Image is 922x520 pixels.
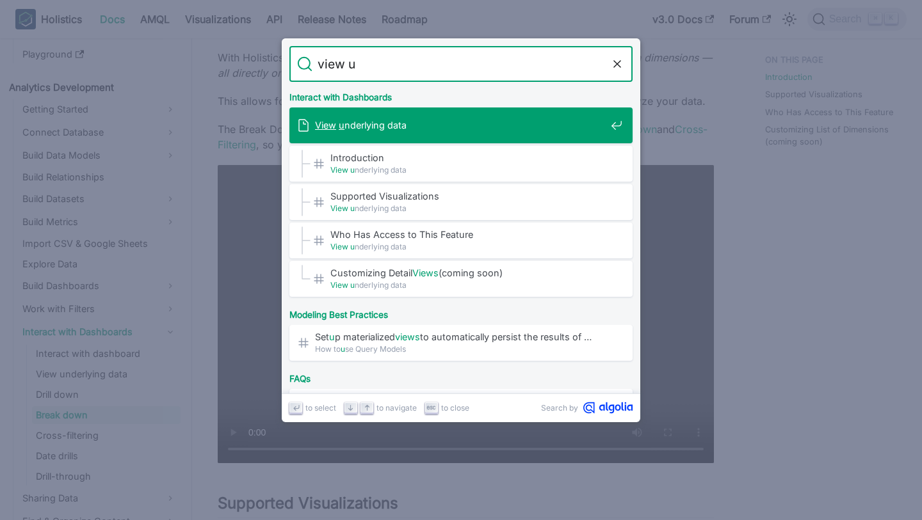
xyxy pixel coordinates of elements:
[610,56,625,72] button: Clear the query
[315,331,606,343] span: Set p materialized to automatically persist the results of …
[350,203,355,213] mark: u
[315,120,336,130] mark: View
[330,202,606,214] span: nderlying data
[330,242,348,251] mark: View
[330,203,348,213] mark: View
[350,242,355,251] mark: u
[289,261,633,297] a: Customizing DetailViews(coming soon)​View underlying data
[330,267,606,279] span: Customizing Detail (coming soon)​
[341,344,345,354] mark: u
[426,403,436,413] svg: Escape key
[350,280,355,290] mark: u
[287,299,635,325] div: Modeling Best Practices
[330,164,606,176] span: nderlying data
[287,363,635,389] div: FAQs
[346,403,355,413] svg: Arrow down
[339,120,344,130] mark: u
[362,403,372,413] svg: Arrow up
[583,402,633,414] svg: Algolia
[289,223,633,258] a: Who Has Access to This Feature​View underlying data
[305,402,336,414] span: to select
[287,82,635,107] div: Interact with Dashboards
[350,165,355,175] mark: u
[289,184,633,220] a: Supported Visualizations​View underlying data
[330,165,348,175] mark: View
[315,119,606,131] span: nderlying data
[330,228,606,240] span: Who Has Access to This Feature​
[330,152,606,164] span: Introduction​
[291,403,301,413] svg: Enter key
[315,343,606,355] span: How to se Query Models
[541,402,633,414] a: Search byAlgolia
[289,389,633,425] a: 1. ViewerUsers​Whatviewaccess options or sharing options are available in …
[312,46,610,82] input: Search docs
[376,402,417,414] span: to navigate
[330,279,606,291] span: nderlying data
[330,240,606,253] span: nderlying data
[541,402,578,414] span: Search by
[412,267,439,278] mark: Views
[289,146,633,182] a: Introduction​View underlying data
[330,280,348,290] mark: View
[289,107,633,143] a: View underlying data
[330,190,606,202] span: Supported Visualizations​
[289,325,633,361] a: Setup materializedviewsto automatically persist the results of …How touse Query Models
[395,331,420,342] mark: views
[441,402,469,414] span: to close
[329,331,335,342] mark: u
